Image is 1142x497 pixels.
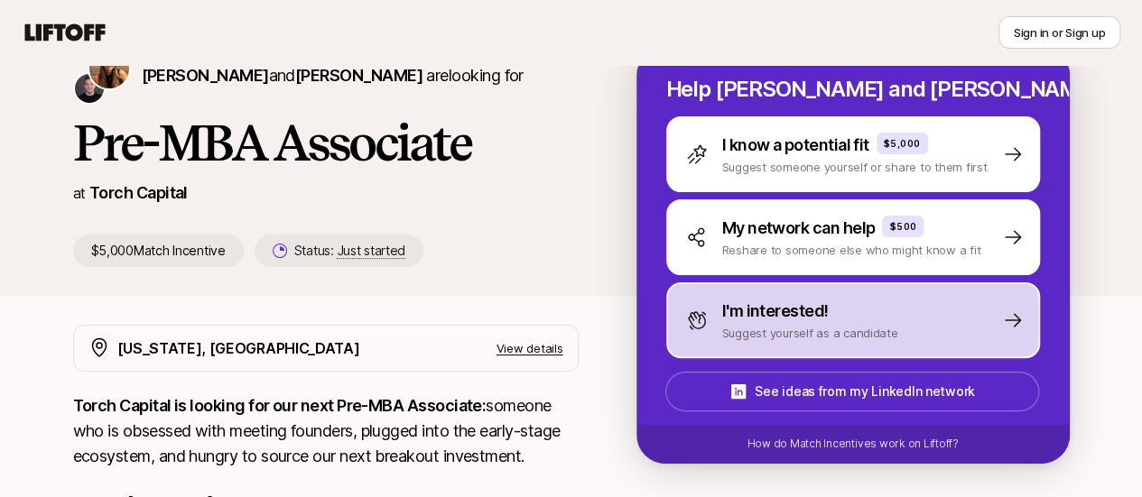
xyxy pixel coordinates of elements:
img: Christopher Harper [75,74,104,103]
p: Suggest someone yourself or share to them first [722,158,988,176]
img: Katie Reiner [89,49,129,88]
p: at [73,181,86,205]
p: Suggest yourself as a candidate [722,324,898,342]
p: Status: [294,240,405,262]
span: [PERSON_NAME] [142,66,269,85]
p: $5,000 [884,136,921,151]
span: and [268,66,422,85]
p: $500 [889,219,916,234]
h1: Pre-MBA Associate [73,115,579,170]
p: My network can help [722,216,876,241]
p: See ideas from my LinkedIn network [755,381,974,402]
p: I'm interested! [722,299,829,324]
p: Reshare to someone else who might know a fit [722,241,981,259]
p: someone who is obsessed with meeting founders, plugged into the early-stage ecosystem, and hungry... [73,393,579,469]
p: Help [PERSON_NAME] and [PERSON_NAME] hire [666,77,1040,102]
button: Sign in or Sign up [998,16,1120,49]
span: Just started [337,243,405,259]
span: [PERSON_NAME] [295,66,422,85]
a: Torch Capital [89,183,188,202]
p: [US_STATE], [GEOGRAPHIC_DATA] [117,336,360,360]
p: $5,000 Match Incentive [73,235,244,267]
strong: Torch Capital is looking for our next Pre-MBA Associate: [73,396,487,415]
p: View details [497,339,563,357]
p: How do Match Incentives work on Liftoff? [747,436,958,452]
p: are looking for [142,63,524,88]
p: I know a potential fit [722,133,869,158]
button: See ideas from my LinkedIn network [665,372,1039,411]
